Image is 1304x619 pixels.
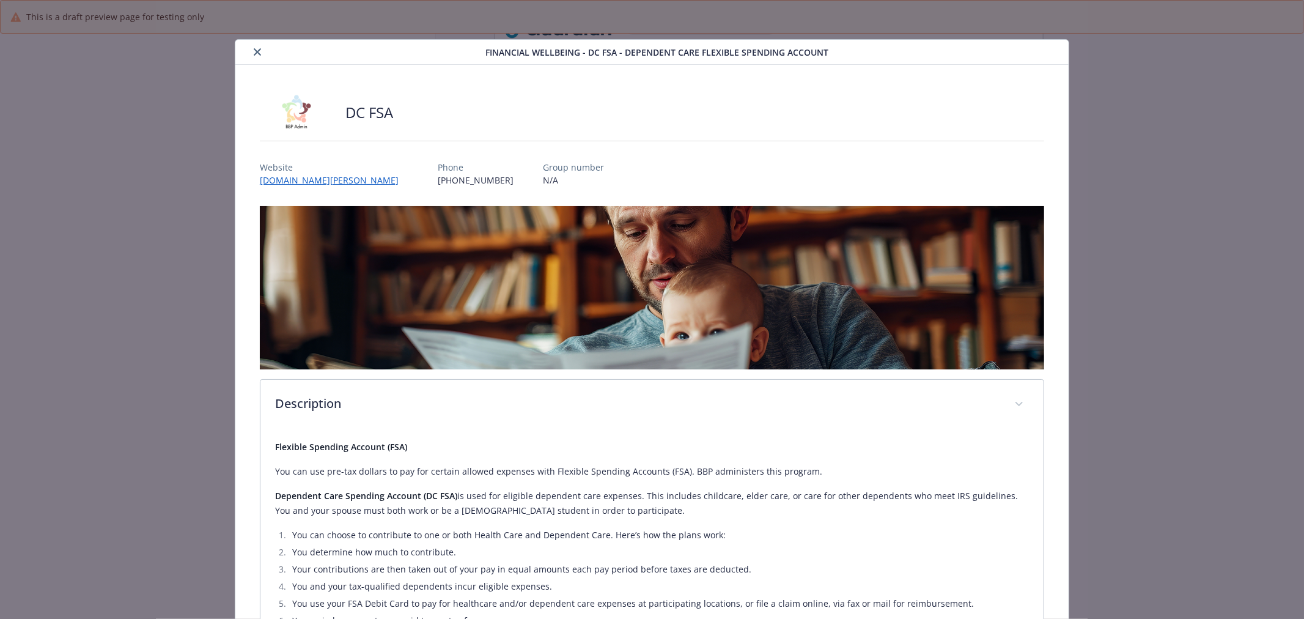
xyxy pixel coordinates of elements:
img: BBP Administration [260,94,333,131]
img: banner [260,206,1044,369]
li: Your contributions are then taken out of your pay in equal amounts each pay period before taxes a... [289,562,1029,577]
li: You determine how much to contribute. [289,545,1029,560]
p: You can use pre-tax dollars to pay for certain allowed expenses with Flexible Spending Accounts (... [275,464,1029,479]
h2: DC FSA [345,102,393,123]
li: You can choose to contribute to one or both Health Care and Dependent Care. Here’s how the plans ... [289,528,1029,543]
li: You use your FSA Debit Card to pay for healthcare and/or dependent care expenses at participating... [289,596,1029,611]
p: N/A [543,174,604,187]
span: Financial Wellbeing - DC FSA - Dependent Care Flexible Spending Account [485,46,828,59]
strong: Dependent Care Spending Account (DC FSA) [275,490,457,502]
p: is used for eligible dependent care expenses. This includes childcare, elder care, or care for ot... [275,489,1029,518]
a: [DOMAIN_NAME][PERSON_NAME] [260,174,408,186]
li: You and your tax-qualified dependents incur eligible expenses. [289,579,1029,594]
p: Description [275,395,1000,413]
div: Description [260,380,1044,430]
button: close [250,45,265,59]
p: Website [260,161,408,174]
strong: Flexible Spending Account (FSA) [275,441,407,453]
p: Phone [438,161,514,174]
p: [PHONE_NUMBER] [438,174,514,187]
p: Group number [543,161,604,174]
